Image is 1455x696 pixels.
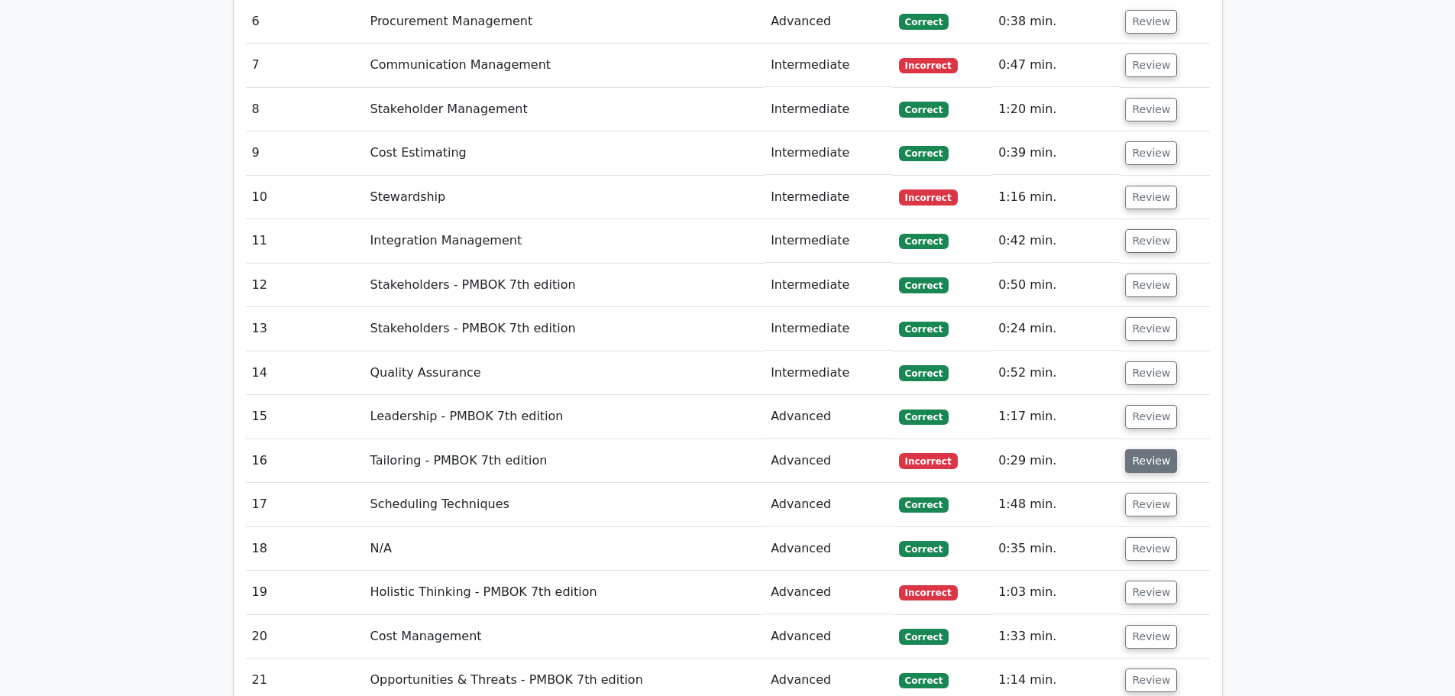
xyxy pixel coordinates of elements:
td: Intermediate [765,351,893,395]
span: Correct [899,673,949,688]
td: 18 [246,527,364,571]
td: Advanced [765,439,893,483]
span: Correct [899,102,949,117]
td: 15 [246,395,364,439]
td: 0:52 min. [992,351,1119,395]
button: Review [1125,581,1177,604]
td: 20 [246,615,364,659]
span: Correct [899,497,949,513]
button: Review [1125,449,1177,473]
span: Correct [899,365,949,380]
td: Integration Management [364,219,765,263]
td: 12 [246,264,364,307]
button: Review [1125,10,1177,34]
td: Intermediate [765,44,893,87]
td: Scheduling Techniques [364,483,765,526]
td: 1:03 min. [992,571,1119,614]
span: Correct [899,234,949,249]
td: Holistic Thinking - PMBOK 7th edition [364,571,765,614]
span: Incorrect [899,189,958,205]
td: Advanced [765,395,893,439]
td: Intermediate [765,88,893,131]
button: Review [1125,229,1177,253]
td: 0:47 min. [992,44,1119,87]
span: Correct [899,410,949,425]
button: Review [1125,141,1177,165]
span: Correct [899,14,949,29]
td: Advanced [765,615,893,659]
td: 0:29 min. [992,439,1119,483]
td: 0:39 min. [992,131,1119,175]
td: Intermediate [765,219,893,263]
span: Correct [899,541,949,556]
button: Review [1125,98,1177,121]
td: 13 [246,307,364,351]
span: Incorrect [899,453,958,468]
span: Correct [899,277,949,293]
td: Quality Assurance [364,351,765,395]
button: Review [1125,405,1177,429]
td: 9 [246,131,364,175]
td: Leadership - PMBOK 7th edition [364,395,765,439]
td: Stakeholders - PMBOK 7th edition [364,264,765,307]
td: Stakeholders - PMBOK 7th edition [364,307,765,351]
td: 0:35 min. [992,527,1119,571]
button: Review [1125,274,1177,297]
td: Advanced [765,571,893,614]
td: 0:24 min. [992,307,1119,351]
span: Incorrect [899,585,958,601]
button: Review [1125,625,1177,649]
td: Intermediate [765,264,893,307]
td: 11 [246,219,364,263]
td: Intermediate [765,176,893,219]
td: 16 [246,439,364,483]
td: Communication Management [364,44,765,87]
td: N/A [364,527,765,571]
td: 10 [246,176,364,219]
td: 1:16 min. [992,176,1119,219]
td: Advanced [765,527,893,571]
td: Advanced [765,483,893,526]
td: Tailoring - PMBOK 7th edition [364,439,765,483]
button: Review [1125,493,1177,516]
td: 1:48 min. [992,483,1119,526]
span: Correct [899,146,949,161]
td: 19 [246,571,364,614]
td: 1:17 min. [992,395,1119,439]
button: Review [1125,53,1177,77]
td: Stewardship [364,176,765,219]
span: Incorrect [899,58,958,73]
span: Correct [899,629,949,644]
td: Cost Estimating [364,131,765,175]
td: Intermediate [765,307,893,351]
td: Intermediate [765,131,893,175]
td: 0:50 min. [992,264,1119,307]
button: Review [1125,186,1177,209]
td: 17 [246,483,364,526]
button: Review [1125,537,1177,561]
span: Correct [899,322,949,337]
td: Cost Management [364,615,765,659]
td: 0:42 min. [992,219,1119,263]
button: Review [1125,317,1177,341]
td: Stakeholder Management [364,88,765,131]
button: Review [1125,361,1177,385]
td: 1:33 min. [992,615,1119,659]
button: Review [1125,668,1177,692]
td: 8 [246,88,364,131]
td: 1:20 min. [992,88,1119,131]
td: 14 [246,351,364,395]
td: 7 [246,44,364,87]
